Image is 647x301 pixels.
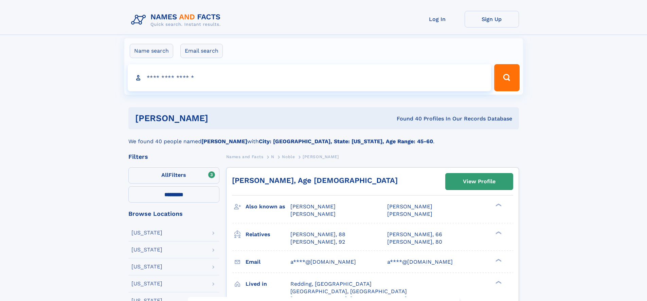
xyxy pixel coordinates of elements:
[135,114,303,123] h1: [PERSON_NAME]
[290,211,336,217] span: [PERSON_NAME]
[463,174,496,189] div: View Profile
[494,230,502,235] div: ❯
[290,288,407,295] span: [GEOGRAPHIC_DATA], [GEOGRAPHIC_DATA]
[494,64,519,91] button: Search Button
[131,230,162,236] div: [US_STATE]
[290,203,336,210] span: [PERSON_NAME]
[128,154,219,160] div: Filters
[128,64,491,91] input: search input
[259,138,433,145] b: City: [GEOGRAPHIC_DATA], State: [US_STATE], Age Range: 45-60
[387,203,432,210] span: [PERSON_NAME]
[387,211,432,217] span: [PERSON_NAME]
[446,173,513,190] a: View Profile
[465,11,519,27] a: Sign Up
[201,138,247,145] b: [PERSON_NAME]
[246,201,290,212] h3: Also known as
[290,281,372,287] span: Redding, [GEOGRAPHIC_DATA]
[130,44,173,58] label: Name search
[282,152,295,161] a: Noble
[246,278,290,290] h3: Lived in
[282,154,295,159] span: Noble
[246,256,290,268] h3: Email
[131,264,162,269] div: [US_STATE]
[271,152,274,161] a: N
[128,211,219,217] div: Browse Locations
[302,115,512,123] div: Found 40 Profiles In Our Records Database
[128,11,226,29] img: Logo Names and Facts
[226,152,264,161] a: Names and Facts
[494,280,502,284] div: ❯
[246,229,290,240] h3: Relatives
[232,176,398,185] a: [PERSON_NAME], Age [DEMOGRAPHIC_DATA]
[128,167,219,184] label: Filters
[131,281,162,286] div: [US_STATE]
[387,231,442,238] a: [PERSON_NAME], 66
[271,154,274,159] span: N
[161,172,168,178] span: All
[290,238,345,246] a: [PERSON_NAME], 92
[494,203,502,207] div: ❯
[387,238,442,246] a: [PERSON_NAME], 80
[180,44,223,58] label: Email search
[131,247,162,252] div: [US_STATE]
[290,231,345,238] a: [PERSON_NAME], 88
[303,154,339,159] span: [PERSON_NAME]
[494,258,502,262] div: ❯
[128,129,519,146] div: We found 40 people named with .
[410,11,465,27] a: Log In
